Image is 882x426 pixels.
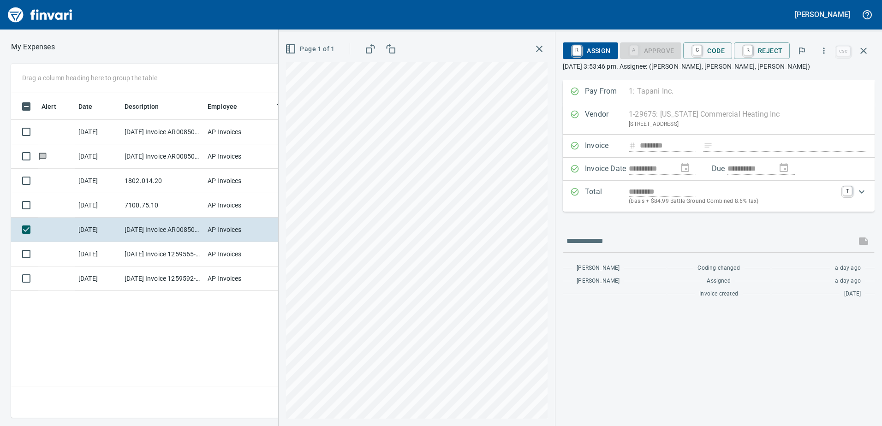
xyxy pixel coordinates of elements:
td: [DATE] [75,120,121,144]
a: T [843,186,852,195]
button: Flag [792,41,812,61]
span: Reject [741,43,782,59]
td: [DATE] [75,144,121,169]
button: [PERSON_NAME] [793,7,852,22]
td: 7100.75.10 [121,193,204,218]
span: Page 1 of 1 [287,43,334,55]
span: [PERSON_NAME] [577,277,620,286]
p: (basis + $84.99 Battle Ground Combined 8.6% tax) [629,197,837,206]
span: Date [78,101,105,112]
span: Description [125,101,171,112]
span: Alert [42,101,68,112]
span: Close invoice [834,40,875,62]
td: AP Invoices [204,242,273,266]
span: Employee [208,101,237,112]
td: [DATE] [75,169,121,193]
a: R [572,45,581,55]
div: Coding Required [620,46,682,54]
img: Finvari [6,4,75,26]
td: [DATE] Invoice 1259592-0 from OPNW - Office Products Nationwide (1-29901) [121,266,204,291]
td: AP Invoices [204,193,273,218]
span: Description [125,101,159,112]
span: [PERSON_NAME] [577,264,620,273]
span: Code [691,43,725,59]
span: Alert [42,101,56,112]
td: AP Invoices [204,218,273,242]
button: RAssign [563,42,618,59]
td: AP Invoices [204,266,273,291]
h5: [PERSON_NAME] [795,10,850,19]
td: [DATE] Invoice 1259565-0 from OPNW - Office Products Nationwide (1-29901) [121,242,204,266]
a: C [693,45,702,55]
span: a day ago [835,277,861,286]
td: [DATE] Invoice AR008503 from [US_STATE] Commercial Heating Inc (1-29675) [121,120,204,144]
p: Total [585,186,629,206]
a: esc [836,46,850,56]
span: Assigned [707,277,730,286]
p: [DATE] 3:53:46 pm. Assignee: ([PERSON_NAME], [PERSON_NAME], [PERSON_NAME]) [563,62,875,71]
td: AP Invoices [204,144,273,169]
td: AP Invoices [204,120,273,144]
td: [DATE] [75,266,121,291]
td: [DATE] [75,193,121,218]
td: [DATE] [75,218,121,242]
button: More [814,41,834,61]
td: [DATE] Invoice AR008502 from [US_STATE] Commercial Heating Inc (1-29675) [121,144,204,169]
div: Expand [563,181,875,212]
span: Has messages [38,153,48,159]
a: R [744,45,752,55]
button: RReject [734,42,790,59]
span: Employee [208,101,249,112]
p: Drag a column heading here to group the table [22,73,157,83]
span: [DATE] [844,290,861,299]
td: 1802.014.20 [121,169,204,193]
td: AP Invoices [204,169,273,193]
span: Assign [570,43,610,59]
td: [DATE] Invoice AR008504 from [US_STATE] Commercial Heating Inc (1-29675) [121,218,204,242]
span: Date [78,101,93,112]
td: [DATE] [75,242,121,266]
span: Coding changed [697,264,739,273]
button: CCode [683,42,732,59]
button: Page 1 of 1 [283,41,338,58]
span: Team [277,101,306,112]
span: This records your message into the invoice and notifies anyone mentioned [852,230,875,252]
nav: breadcrumb [11,41,55,53]
span: Team [277,101,294,112]
p: My Expenses [11,41,55,53]
span: Invoice created [699,290,738,299]
span: a day ago [835,264,861,273]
